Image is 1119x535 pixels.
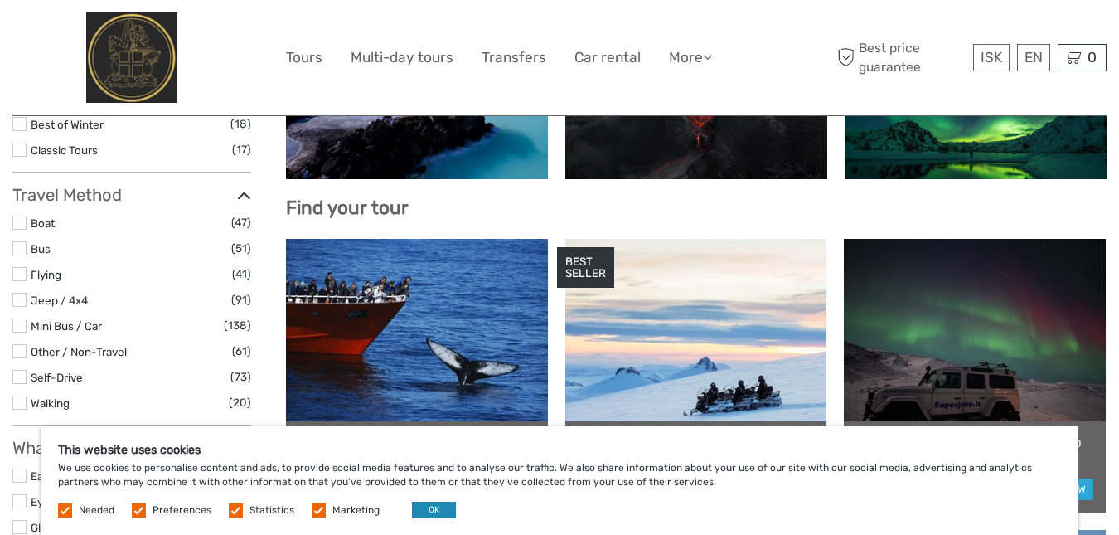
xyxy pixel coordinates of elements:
[833,39,969,75] span: Best price guarantee
[231,213,251,232] span: (47)
[557,247,614,289] div: BEST SELLER
[31,319,102,333] a: Mini Bus / Car
[79,503,114,518] label: Needed
[31,371,83,384] a: Self-Drive
[31,216,55,230] a: Boat
[232,140,251,159] span: (17)
[230,367,251,387] span: (73)
[232,342,251,361] span: (61)
[981,49,1002,66] span: ISK
[286,46,322,70] a: Tours
[31,345,127,358] a: Other / Non-Travel
[286,197,409,219] b: Find your tour
[232,265,251,284] span: (41)
[31,469,168,483] a: East [GEOGRAPHIC_DATA]
[230,114,251,134] span: (18)
[31,396,70,410] a: Walking
[231,239,251,258] span: (51)
[58,443,1061,457] h5: This website uses cookies
[31,143,98,157] a: Classic Tours
[669,46,712,70] a: More
[31,495,101,508] a: Eyjafjallajökull
[231,290,251,309] span: (91)
[31,242,51,255] a: Bus
[229,393,251,412] span: (20)
[41,426,1078,535] div: We use cookies to personalise content and ads, to provide social media features and to analyse ou...
[31,268,61,281] a: Flying
[31,118,104,131] a: Best of Winter
[1085,49,1099,66] span: 0
[482,46,546,70] a: Transfers
[574,46,641,70] a: Car rental
[12,185,251,205] h3: Travel Method
[23,29,187,42] p: We're away right now. Please check back later!
[351,46,453,70] a: Multi-day tours
[412,502,456,518] button: OK
[191,26,211,46] button: Open LiveChat chat widget
[332,503,380,518] label: Marketing
[12,438,251,458] h3: What do you want to see?
[153,503,211,518] label: Preferences
[249,503,294,518] label: Statistics
[31,521,71,534] a: Glaciers
[31,294,88,307] a: Jeep / 4x4
[224,316,251,335] span: (138)
[1017,44,1050,71] div: EN
[86,12,178,103] img: City Center Hotel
